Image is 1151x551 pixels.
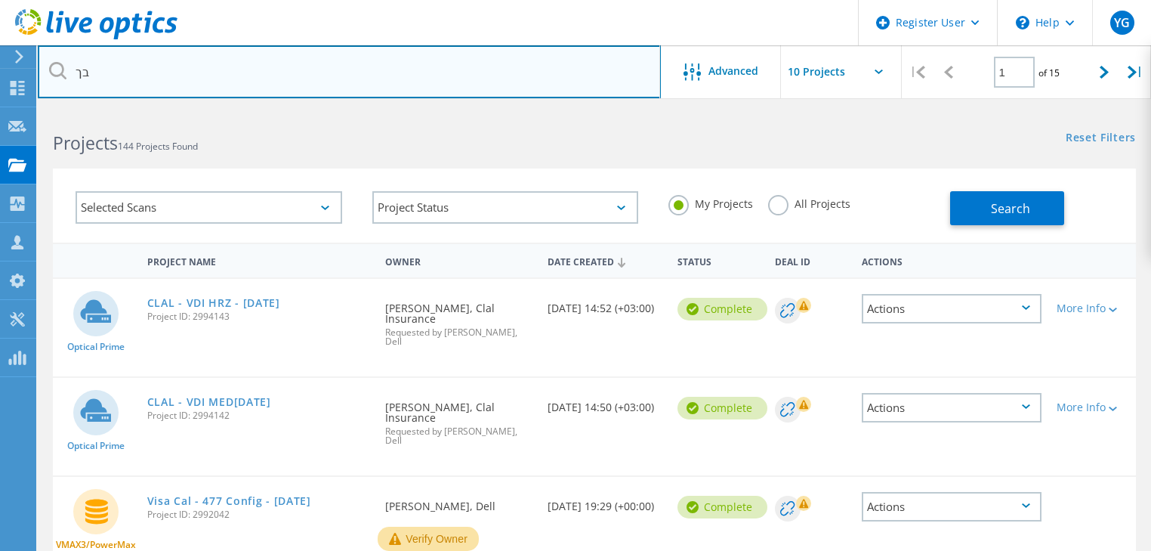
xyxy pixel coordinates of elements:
[677,397,767,419] div: Complete
[991,200,1030,217] span: Search
[385,427,532,445] span: Requested by [PERSON_NAME], Dell
[15,32,177,42] a: Live Optics Dashboard
[540,246,670,275] div: Date Created
[950,191,1064,225] button: Search
[540,378,670,428] div: [DATE] 14:50 (+03:00)
[67,342,125,351] span: Optical Prime
[677,496,767,518] div: Complete
[670,246,767,274] div: Status
[854,246,1049,274] div: Actions
[677,298,767,320] div: Complete
[378,246,540,274] div: Owner
[67,441,125,450] span: Optical Prime
[76,191,342,224] div: Selected Scans
[147,397,271,407] a: CLAL - VDI MED[DATE]
[118,140,198,153] span: 144 Projects Found
[862,294,1041,323] div: Actions
[1057,303,1128,314] div: More Info
[53,131,118,155] b: Projects
[540,477,670,527] div: [DATE] 19:29 (+00:00)
[1038,67,1060,79] span: of 15
[862,492,1041,522] div: Actions
[147,298,280,308] a: CLAL - VDI HRZ - [DATE]
[902,45,933,99] div: |
[56,540,136,549] span: VMAX3/PowerMax
[708,66,758,76] span: Advanced
[668,195,753,209] label: My Projects
[1114,17,1130,29] span: YG
[147,411,370,420] span: Project ID: 2994142
[540,279,670,329] div: [DATE] 14:52 (+03:00)
[768,195,850,209] label: All Projects
[1066,132,1136,145] a: Reset Filters
[147,510,370,519] span: Project ID: 2992042
[1016,16,1029,29] svg: \n
[385,328,532,346] span: Requested by [PERSON_NAME], Dell
[38,45,661,98] input: Search projects by name, owner, ID, company, etc
[147,312,370,321] span: Project ID: 2994143
[862,393,1041,423] div: Actions
[378,378,540,460] div: [PERSON_NAME], Clal Insurance
[140,246,378,274] div: Project Name
[1120,45,1151,99] div: |
[1057,402,1128,413] div: More Info
[147,496,311,506] a: Visa Cal - 477 Config - [DATE]
[378,527,479,551] button: Verify Owner
[372,191,639,224] div: Project Status
[378,279,540,361] div: [PERSON_NAME], Clal Insurance
[767,246,854,274] div: Deal Id
[378,477,540,527] div: [PERSON_NAME], Dell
